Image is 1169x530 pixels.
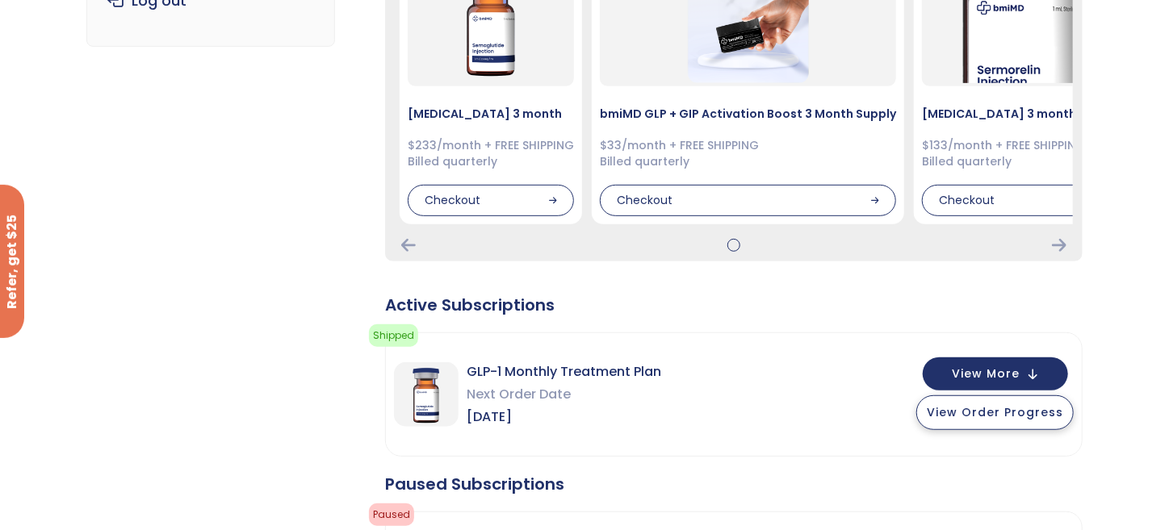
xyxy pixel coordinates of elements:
[394,362,459,427] img: GLP-1 Monthly Treatment Plan
[1052,239,1066,252] div: Next Card
[600,106,896,122] h4: bmiMD GLP + GIP Activation Boost 3 Month Supply
[467,361,661,383] span: GLP-1 Monthly Treatment Plan
[385,294,1083,316] div: Active Subscriptions
[923,357,1068,390] button: View More
[467,383,661,406] span: Next Order Date
[369,324,418,347] span: Shipped
[600,185,896,217] div: Checkout
[408,138,574,169] div: $233/month + FREE SHIPPING Billed quarterly
[401,239,416,252] div: Previous Card
[922,138,1118,169] div: $133/month + FREE SHIPPING Billed quarterly
[385,473,1083,495] div: Paused Subscriptions
[369,503,414,526] span: Paused
[927,404,1063,420] span: View Order Progress
[916,395,1074,430] button: View Order Progress
[600,138,896,169] div: $33/month + FREE SHIPPING Billed quarterly
[952,369,1020,379] span: View More
[408,185,574,217] div: Checkout
[922,185,1118,217] div: Checkout
[922,106,1118,122] h4: [MEDICAL_DATA] 3 month supply
[408,106,574,122] h4: [MEDICAL_DATA] 3 month
[467,406,661,428] span: [DATE]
